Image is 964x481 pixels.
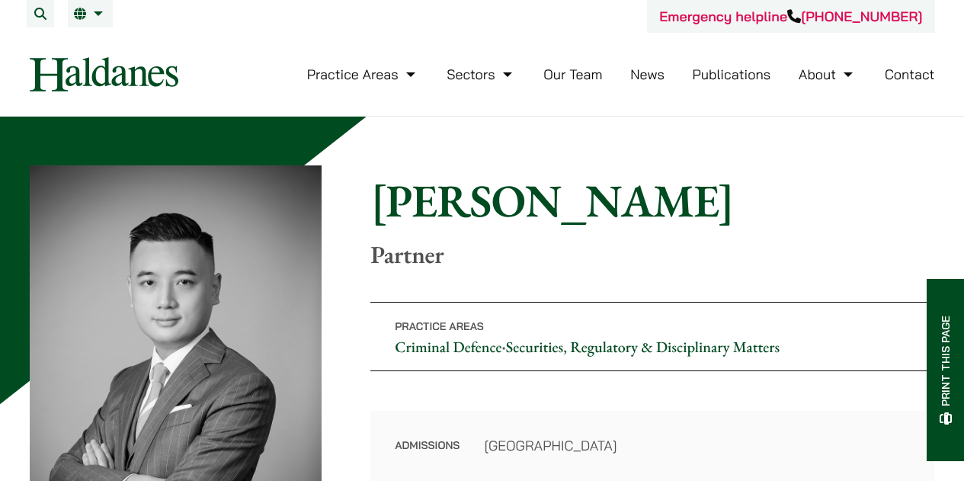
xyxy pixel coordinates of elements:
a: News [630,66,665,83]
a: Contact [885,66,935,83]
p: • [370,302,934,371]
dt: Admissions [395,435,460,476]
a: Practice Areas [307,66,419,83]
span: Practice Areas [395,319,484,333]
img: Logo of Haldanes [30,57,178,91]
a: Sectors [447,66,515,83]
dd: [GEOGRAPHIC_DATA] [484,435,910,456]
a: About [799,66,857,83]
a: Emergency helpline[PHONE_NUMBER] [659,8,922,25]
a: Our Team [543,66,602,83]
a: EN [74,8,107,20]
a: Publications [693,66,771,83]
h1: [PERSON_NAME] [370,173,934,228]
p: Partner [370,240,934,269]
a: Criminal Defence [395,337,501,357]
a: Securities, Regulatory & Disciplinary Matters [506,337,780,357]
